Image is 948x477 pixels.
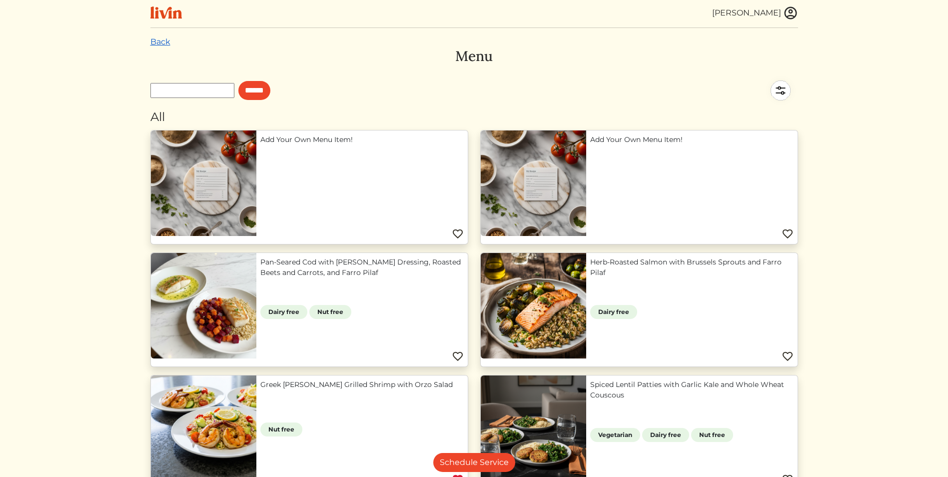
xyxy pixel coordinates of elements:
img: user_account-e6e16d2ec92f44fc35f99ef0dc9cddf60790bfa021a6ecb1c896eb5d2907b31c.svg [783,5,798,20]
img: filter-5a7d962c2457a2d01fc3f3b070ac7679cf81506dd4bc827d76cf1eb68fb85cd7.svg [763,73,798,108]
img: Favorite menu item [782,350,794,362]
img: Favorite menu item [452,228,464,240]
a: Greek [PERSON_NAME] Grilled Shrimp with Orzo Salad [260,379,464,390]
a: Spiced Lentil Patties with Garlic Kale and Whole Wheat Couscous [590,379,794,400]
a: Back [150,37,170,46]
img: livin-logo-a0d97d1a881af30f6274990eb6222085a2533c92bbd1e4f22c21b4f0d0e3210c.svg [150,6,182,19]
h3: Menu [150,48,798,65]
img: Favorite menu item [782,228,794,240]
a: Add Your Own Menu Item! [260,134,464,145]
div: [PERSON_NAME] [712,7,781,19]
a: Pan-Seared Cod with [PERSON_NAME] Dressing, Roasted Beets and Carrots, and Farro Pilaf [260,257,464,278]
a: Herb-Roasted Salmon with Brussels Sprouts and Farro Pilaf [590,257,794,278]
div: All [150,108,798,126]
a: Add Your Own Menu Item! [590,134,794,145]
img: Favorite menu item [452,350,464,362]
a: Schedule Service [433,453,515,472]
